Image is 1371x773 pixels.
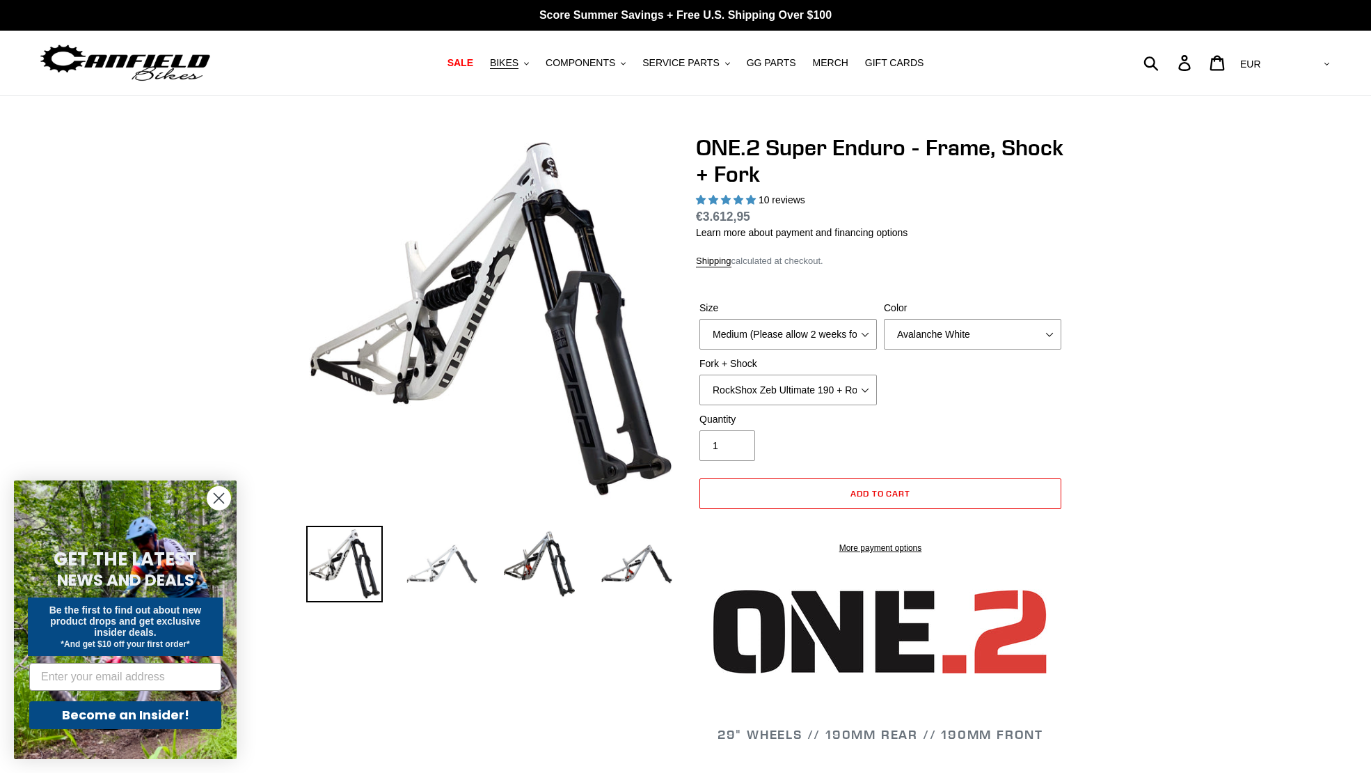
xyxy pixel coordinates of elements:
img: Load image into Gallery viewer, ONE.2 Super Enduro - Frame, Shock + Fork [404,526,480,602]
span: SERVICE PARTS [642,57,719,69]
span: MERCH [813,57,848,69]
span: NEWS AND DEALS [57,569,194,591]
span: SALE [447,57,473,69]
button: SERVICE PARTS [635,54,736,72]
label: Quantity [699,412,877,427]
a: Shipping [696,256,731,267]
span: 29" WHEELS // 190MM REAR // 190MM FRONT [718,726,1043,742]
a: MERCH [806,54,855,72]
span: Be the first to find out about new product drops and get exclusive insider deals. [49,604,202,638]
span: 5.00 stars [696,194,759,205]
div: calculated at checkout. [696,254,1065,268]
input: Enter your email address [29,663,221,691]
a: SALE [441,54,480,72]
label: Color [884,301,1061,315]
span: €3.612,95 [696,210,750,224]
span: 10 reviews [759,194,805,205]
label: Size [699,301,877,315]
img: Load image into Gallery viewer, ONE.2 Super Enduro - Frame, Shock + Fork [306,526,383,602]
span: BIKES [490,57,518,69]
img: Load image into Gallery viewer, ONE.2 Super Enduro - Frame, Shock + Fork [599,526,675,602]
span: GIFT CARDS [865,57,924,69]
span: COMPONENTS [546,57,615,69]
button: Close dialog [207,486,231,510]
input: Search [1151,47,1187,78]
h1: ONE.2 Super Enduro - Frame, Shock + Fork [696,134,1065,188]
span: *And get $10 off your first order* [61,639,189,649]
a: GG PARTS [740,54,803,72]
img: Load image into Gallery viewer, ONE.2 Super Enduro - Frame, Shock + Fork [501,526,578,602]
button: BIKES [483,54,536,72]
span: GG PARTS [747,57,796,69]
a: Learn more about payment and financing options [696,227,908,238]
button: Become an Insider! [29,701,221,729]
a: GIFT CARDS [858,54,931,72]
label: Fork + Shock [699,357,877,371]
span: GET THE LATEST [54,547,197,572]
span: Add to cart [850,488,911,499]
a: More payment options [699,542,1061,554]
button: Add to cart [699,478,1061,509]
button: COMPONENTS [539,54,633,72]
img: Canfield Bikes [38,41,212,85]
